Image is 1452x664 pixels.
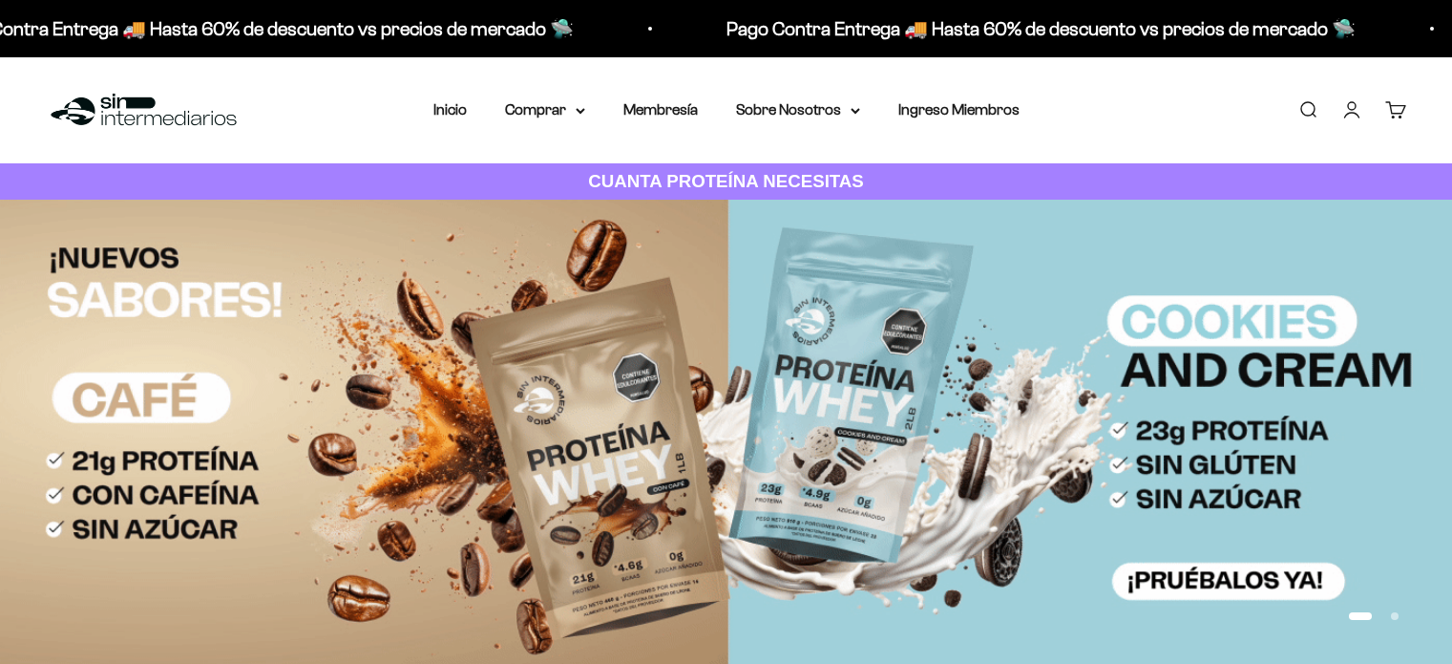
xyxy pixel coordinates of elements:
a: Membresía [623,101,698,118]
p: Pago Contra Entrega 🚚 Hasta 60% de descuento vs precios de mercado 🛸 [723,13,1352,44]
strong: CUANTA PROTEÍNA NECESITAS [588,171,864,191]
summary: Sobre Nosotros [736,97,860,122]
summary: Comprar [505,97,585,122]
a: Inicio [433,101,467,118]
a: Ingreso Miembros [898,101,1020,118]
